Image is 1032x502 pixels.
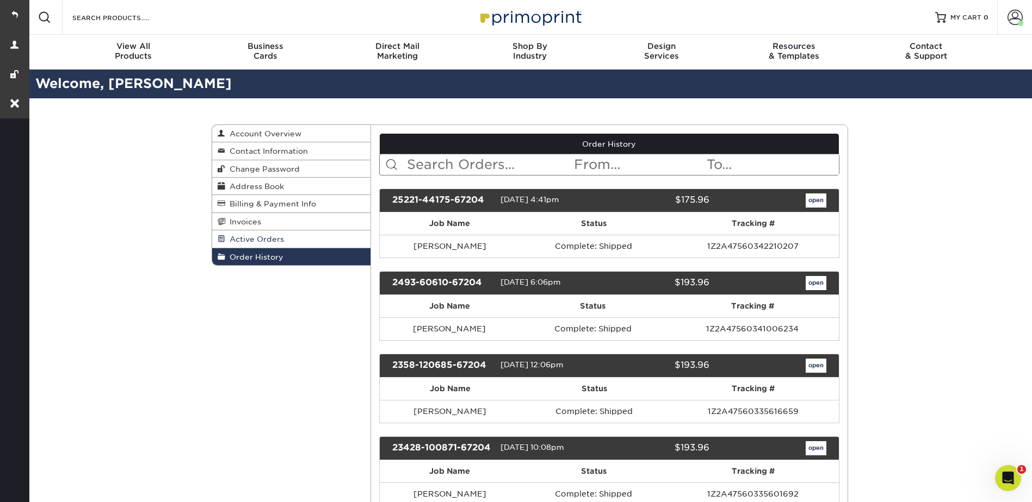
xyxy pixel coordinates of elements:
th: Status [520,460,668,482]
div: $193.96 [601,441,718,455]
th: Tracking # [668,212,839,235]
div: 25221-44175-67204 [384,193,500,208]
span: [DATE] 12:06pm [500,360,564,369]
th: Status [520,212,668,235]
div: Products [67,41,200,61]
a: DesignServices [596,35,728,70]
td: 1Z2A47560342210207 [668,235,839,258]
td: Complete: Shipped [520,235,668,258]
th: Status [520,295,666,317]
th: Status [520,378,668,400]
td: [PERSON_NAME] [380,400,520,423]
div: Marketing [331,41,464,61]
span: Business [199,41,331,51]
div: Industry [464,41,596,61]
div: $175.96 [601,193,718,208]
td: [PERSON_NAME] [380,235,520,258]
span: Contact Information [225,147,308,155]
input: Search Orders... [406,154,573,175]
span: 0 [984,14,988,21]
span: View All [67,41,200,51]
th: Tracking # [666,295,839,317]
th: Tracking # [668,378,839,400]
input: From... [573,154,706,175]
span: MY CART [950,13,981,22]
a: Contact Information [212,142,371,160]
a: Active Orders [212,230,371,248]
a: BusinessCards [199,35,331,70]
div: $193.96 [601,359,718,373]
td: [PERSON_NAME] [380,317,520,340]
iframe: Intercom live chat [995,465,1021,491]
th: Tracking # [668,460,839,482]
div: & Support [860,41,992,61]
a: Account Overview [212,125,371,142]
a: Shop ByIndustry [464,35,596,70]
span: Change Password [225,165,300,173]
span: Direct Mail [331,41,464,51]
img: Primoprint [475,5,584,29]
td: Complete: Shipped [520,400,668,423]
span: Billing & Payment Info [225,199,316,208]
span: Invoices [225,217,261,226]
a: Invoices [212,213,371,230]
a: View AllProducts [67,35,200,70]
span: Design [596,41,728,51]
a: open [806,359,826,373]
a: Change Password [212,160,371,178]
a: Resources& Templates [728,35,860,70]
span: [DATE] 6:06pm [500,278,561,286]
th: Job Name [380,212,520,235]
a: open [806,441,826,455]
input: SEARCH PRODUCTS..... [71,11,177,24]
span: Active Orders [225,235,284,243]
a: Contact& Support [860,35,992,70]
span: Address Book [225,182,284,191]
input: To... [706,154,838,175]
td: 1Z2A47560335616659 [668,400,839,423]
div: Cards [199,41,331,61]
span: [DATE] 10:08pm [500,443,564,451]
a: Order History [380,134,839,154]
span: Order History [225,253,283,261]
div: Services [596,41,728,61]
div: 23428-100871-67204 [384,441,500,455]
td: Complete: Shipped [520,317,666,340]
span: [DATE] 4:41pm [500,195,559,204]
span: Account Overview [225,129,301,138]
th: Job Name [380,295,520,317]
th: Job Name [380,460,520,482]
div: 2358-120685-67204 [384,359,500,373]
span: Resources [728,41,860,51]
span: Shop By [464,41,596,51]
th: Job Name [380,378,520,400]
a: Direct MailMarketing [331,35,464,70]
div: & Templates [728,41,860,61]
span: Contact [860,41,992,51]
h2: Welcome, [PERSON_NAME] [27,74,1032,94]
a: open [806,193,826,208]
a: open [806,276,826,290]
span: 1 [1017,465,1026,474]
div: 2493-60610-67204 [384,276,500,290]
a: Address Book [212,178,371,195]
a: Billing & Payment Info [212,195,371,212]
div: $193.96 [601,276,718,290]
td: 1Z2A47560341006234 [666,317,839,340]
a: Order History [212,248,371,265]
